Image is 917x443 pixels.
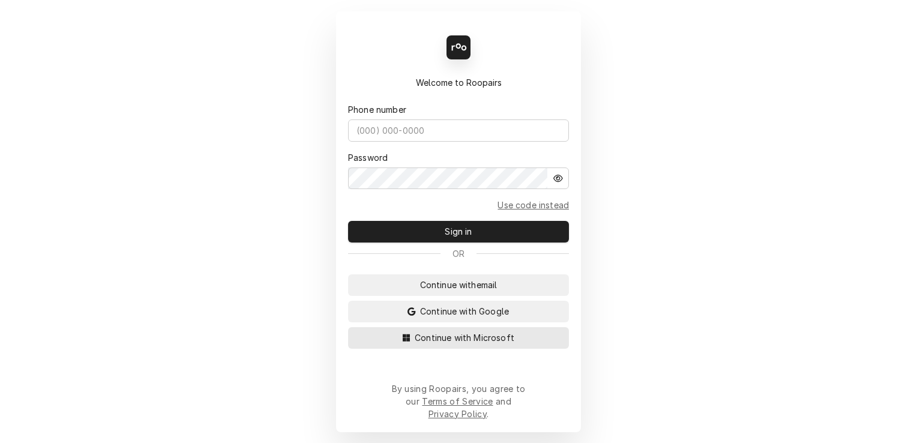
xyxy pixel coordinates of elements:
span: Continue with email [418,279,500,291]
span: Sign in [442,225,474,238]
a: Privacy Policy [428,409,487,419]
span: Continue with Microsoft [412,331,517,344]
div: Welcome to Roopairs [348,76,569,89]
a: Go to Email and code form [498,199,569,211]
input: (000) 000-0000 [348,119,569,142]
span: Continue with Google [418,305,511,318]
div: By using Roopairs, you agree to our and . [391,382,526,420]
a: Terms of Service [422,396,493,406]
div: Or [348,247,569,260]
button: Continue with Google [348,301,569,322]
button: Continue with Microsoft [348,327,569,349]
label: Phone number [348,103,406,116]
button: Sign in [348,221,569,243]
button: Continue withemail [348,274,569,296]
label: Password [348,151,388,164]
